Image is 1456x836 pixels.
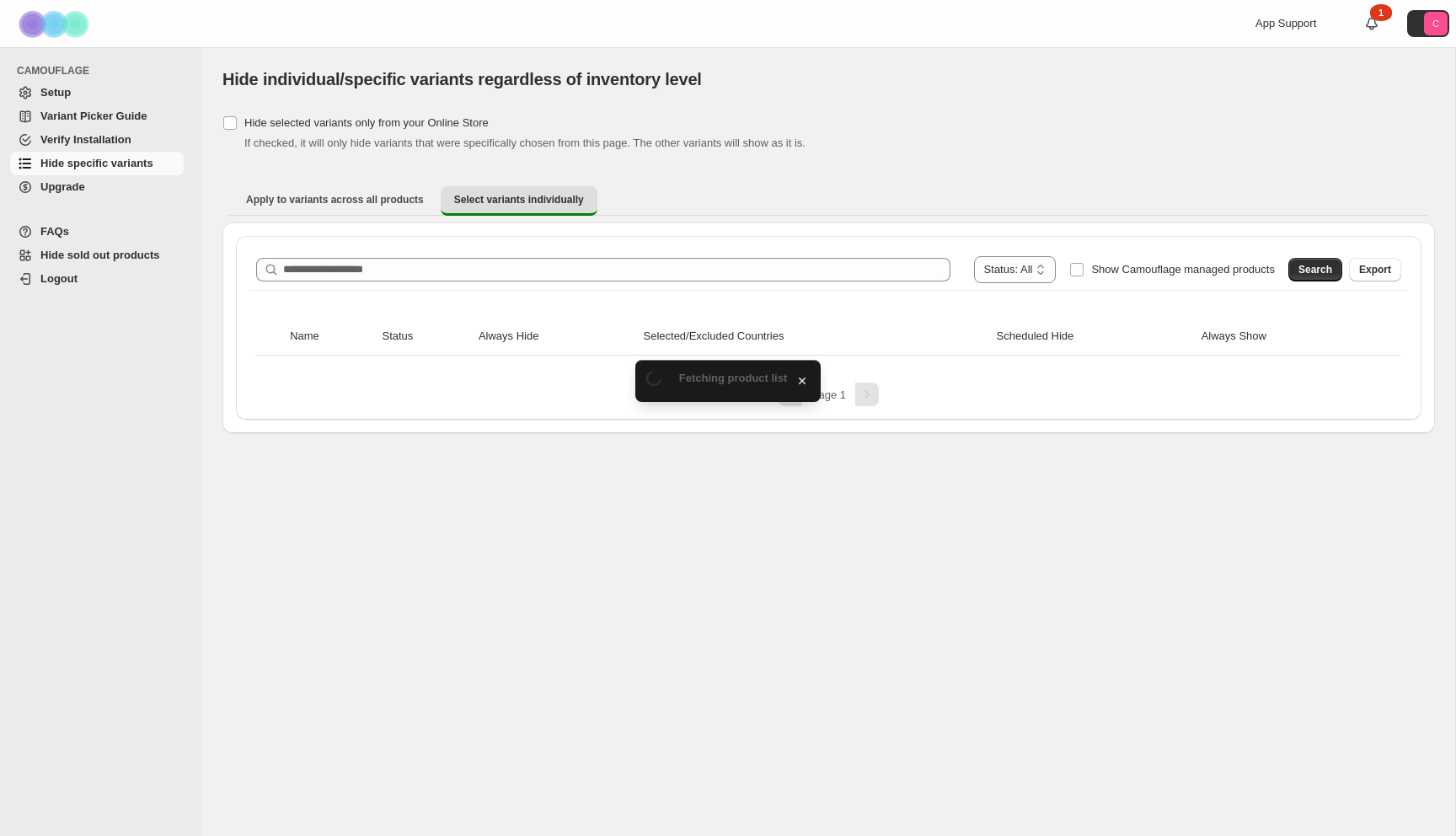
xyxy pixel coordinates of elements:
[992,318,1196,356] th: Scheduled Hide
[474,318,639,356] th: Always Hide
[40,225,69,238] span: FAQs
[13,1,98,47] img: Camouflage
[233,186,437,213] button: Apply to variants across all products
[249,383,1408,406] nav: Pagination
[40,272,78,285] span: Logout
[40,110,147,122] span: Variant Picker Guide
[40,249,160,261] span: Hide sold out products
[244,116,489,129] span: Hide selected variants only from your Online Store
[40,157,153,169] span: Hide specific variants
[244,137,806,149] span: If checked, it will only hide variants that were specifically chosen from this page. The other va...
[222,222,1435,433] div: Select variants individually
[1407,10,1449,37] button: Avatar with initials C
[1370,4,1392,21] div: 1
[1349,258,1401,281] button: Export
[454,193,584,206] span: Select variants individually
[10,81,184,104] a: Setup
[639,318,992,356] th: Selected/Excluded Countries
[40,133,131,146] span: Verify Installation
[679,372,788,384] span: Fetching product list
[811,389,846,401] span: Page 1
[10,104,184,128] a: Variant Picker Guide
[40,86,71,99] span: Setup
[1091,263,1275,276] span: Show Camouflage managed products
[17,64,190,78] span: CAMOUFLAGE
[1255,17,1316,29] span: App Support
[285,318,377,356] th: Name
[1196,318,1373,356] th: Always Show
[1424,12,1448,35] span: Avatar with initials C
[1298,263,1332,276] span: Search
[1432,19,1439,29] text: C
[441,186,597,216] button: Select variants individually
[1359,263,1391,276] span: Export
[10,220,184,244] a: FAQs
[377,318,473,356] th: Status
[246,193,424,206] span: Apply to variants across all products
[10,267,184,291] a: Logout
[40,180,85,193] span: Upgrade
[10,152,184,175] a: Hide specific variants
[10,244,184,267] a: Hide sold out products
[10,128,184,152] a: Verify Installation
[1288,258,1342,281] button: Search
[222,70,702,88] span: Hide individual/specific variants regardless of inventory level
[1363,15,1380,32] a: 1
[10,175,184,199] a: Upgrade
